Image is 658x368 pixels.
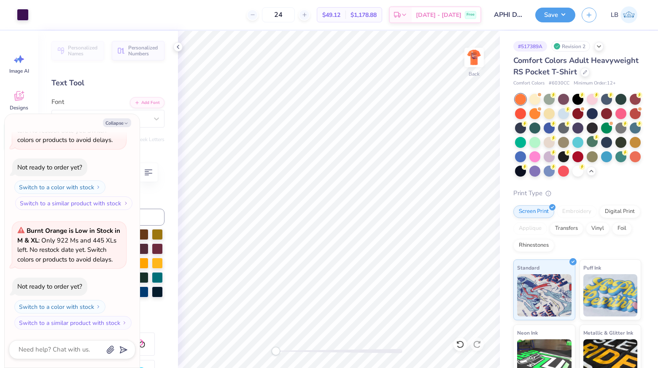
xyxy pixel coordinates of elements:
[517,263,539,272] span: Standard
[17,226,120,264] span: : Only 922 Ms and 445 XLs left. No restock date yet. Switch colors or products to avoid delays.
[513,80,545,87] span: Comfort Colors
[517,274,572,316] img: Standard
[488,6,529,23] input: Untitled Design
[416,11,461,19] span: [DATE] - [DATE]
[513,55,639,77] span: Comfort Colors Adult Heavyweight RS Pocket T-Shirt
[513,41,547,52] div: # 517389A
[9,68,29,74] span: Image AI
[583,274,638,316] img: Puff Ink
[469,70,480,78] div: Back
[51,77,164,89] div: Text Tool
[68,45,99,57] span: Personalized Names
[17,282,82,291] div: Not ready to order yet?
[96,304,101,309] img: Switch to a color with stock
[124,201,129,206] img: Switch to a similar product with stock
[513,222,547,235] div: Applique
[517,328,538,337] span: Neon Ink
[513,205,554,218] div: Screen Print
[14,180,105,194] button: Switch to a color with stock
[586,222,609,235] div: Vinyl
[467,12,475,18] span: Free
[14,300,105,313] button: Switch to a color with stock
[262,7,295,22] input: – –
[272,347,280,355] div: Accessibility label
[466,49,483,66] img: Back
[112,41,164,60] button: Personalized Numbers
[130,97,164,108] button: Add Font
[15,196,132,210] button: Switch to a similar product with stock
[103,118,131,127] button: Collapse
[513,188,641,198] div: Print Type
[322,11,340,19] span: $49.12
[583,263,601,272] span: Puff Ink
[551,41,590,52] div: Revision 2
[513,239,554,252] div: Rhinestones
[17,226,120,245] strong: Burnt Orange is Low in Stock in M & XL
[557,205,597,218] div: Embroidery
[549,80,569,87] span: # 6030CC
[14,316,132,330] button: Switch to a similar product with stock
[607,6,641,23] a: LB
[128,45,159,57] span: Personalized Numbers
[620,6,637,23] img: Laken Brown
[51,41,104,60] button: Personalized Names
[583,328,633,337] span: Metallic & Glitter Ink
[612,222,632,235] div: Foil
[122,320,127,325] img: Switch to a similar product with stock
[51,97,64,107] label: Font
[351,11,377,19] span: $1,178.88
[599,205,640,218] div: Digital Print
[96,185,101,190] img: Switch to a color with stock
[17,163,82,172] div: Not ready to order yet?
[10,104,28,111] span: Designs
[611,10,618,20] span: LB
[535,8,575,22] button: Save
[550,222,583,235] div: Transfers
[574,80,616,87] span: Minimum Order: 12 +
